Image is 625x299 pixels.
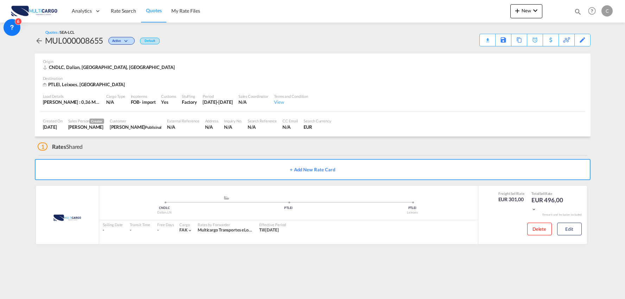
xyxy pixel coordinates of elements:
div: Dalian, LN [103,210,227,215]
span: My Rate Files [171,8,200,14]
div: Inquiry No. [224,118,242,123]
div: N/A [167,124,199,130]
span: Analytics [72,7,92,14]
div: Freight Rate [498,191,525,196]
span: Help [586,5,598,17]
div: Rates by Forwarder [198,222,252,227]
div: Customer [110,118,162,123]
md-icon: icon-plus 400-fg [513,6,522,15]
div: Load Details [43,94,101,99]
span: SEA-LCL [60,30,75,34]
div: Ricardo Oliveira [110,124,162,130]
div: Sailing Date [103,222,123,227]
div: Sales Person [68,118,104,124]
md-icon: icon-chevron-down [531,207,536,212]
div: PTLEI [227,206,350,210]
div: MUL000008655 [45,35,103,46]
span: Rate Search [111,8,136,14]
div: Change Status Here [103,35,136,46]
div: N/A [282,124,298,130]
div: Search Reference [248,118,277,123]
div: Destination [43,76,582,81]
div: Default [140,38,159,44]
md-icon: icon-chevron-down [531,6,540,15]
div: - [130,227,150,233]
div: Incoterms [131,94,156,99]
div: CNDLC [103,206,227,210]
button: Edit [557,223,582,235]
div: Created On [43,118,63,123]
div: icon-arrow-left [35,35,45,46]
div: [PERSON_NAME] : 0,36 MT | Volumetric Wt : 0,95 CBM | Chargeable Wt : 0,95 W/M [43,99,101,105]
div: Save As Template [496,34,511,46]
div: N/A [106,99,125,105]
div: C [601,5,613,17]
div: Factory Stuffing [182,99,197,105]
span: 1 [38,142,48,151]
span: Sell [511,191,517,196]
div: - import [139,99,155,105]
div: Customs [161,94,176,99]
div: Address [205,118,218,123]
div: 1 Oct 2025 [43,124,63,130]
div: CC Email [282,118,298,123]
span: Till [DATE] [259,227,279,233]
md-icon: icon-chevron-down [123,39,131,43]
div: icon-magnify [574,8,582,18]
span: Sell [540,191,545,196]
md-icon: icon-magnify [574,8,582,15]
span: Active [112,39,122,45]
span: Rates [52,143,66,150]
div: Transit Time [130,222,150,227]
img: MultiCargo [44,209,90,227]
div: N/A [238,99,268,105]
div: Quotes /SEA-LCL [45,30,75,35]
span: New [513,8,540,13]
div: EUR 301,00 [498,196,525,203]
span: CNDLC, Dalian, [GEOGRAPHIC_DATA], [GEOGRAPHIC_DATA] [49,64,175,70]
div: Yes [161,99,176,105]
div: Till 12 Oct 2025 [259,227,279,233]
div: Free Days [157,222,174,227]
md-icon: icon-download [483,35,492,40]
div: Shared [38,143,83,151]
div: Search Currency [304,118,331,123]
div: Total Rate [531,191,567,196]
div: N/A [224,124,242,130]
div: EUR 496,00 [531,196,567,213]
div: Cargo [179,222,192,227]
div: 12 Oct 2025 [203,99,233,105]
button: + Add New Rate Card [35,159,591,180]
span: Publisinal [145,125,161,129]
div: Help [586,5,601,18]
div: External Reference [167,118,199,123]
md-icon: assets/icons/custom/ship-fill.svg [222,196,231,199]
div: Multicargo Transportes e Logistica [198,227,252,233]
div: PTLEI, Leixoes, Europe [43,81,127,88]
div: EUR [304,124,331,130]
div: Change Status Here [108,37,135,45]
div: N/A [205,124,218,130]
button: icon-plus 400-fgNewicon-chevron-down [510,4,542,18]
div: Remark and Inclusion included [537,213,587,217]
md-icon: icon-arrow-left [35,37,43,45]
span: Creator [89,119,104,124]
md-icon: icon-chevron-down [187,228,192,233]
img: 82db67801a5411eeacfdbd8acfa81e61.png [11,3,58,19]
div: - [103,227,123,233]
div: Effective Period [259,222,286,227]
div: Cesar Teixeira [68,124,104,130]
div: Origin [43,59,582,64]
div: Period [203,94,233,99]
span: Quotes [146,7,161,13]
div: Terms and Condition [274,94,308,99]
div: FOB [131,99,140,105]
div: Leixoes [350,210,474,215]
div: Sales Coordinator [238,94,268,99]
div: CNDLC, Dalian, LN, Asia [43,64,177,70]
div: PTLEI [350,206,474,210]
div: Quote PDF is not available at this time [483,34,492,40]
div: N/A [248,124,277,130]
button: Delete [527,223,552,235]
